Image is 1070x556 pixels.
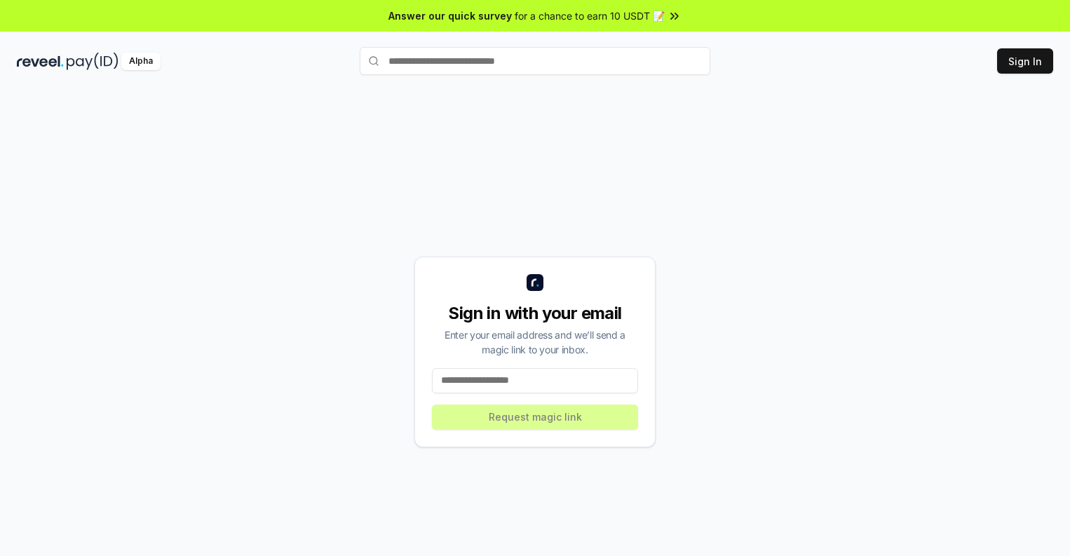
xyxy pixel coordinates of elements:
[997,48,1053,74] button: Sign In
[388,8,512,23] span: Answer our quick survey
[121,53,161,70] div: Alpha
[432,302,638,325] div: Sign in with your email
[515,8,665,23] span: for a chance to earn 10 USDT 📝
[67,53,118,70] img: pay_id
[432,327,638,357] div: Enter your email address and we’ll send a magic link to your inbox.
[17,53,64,70] img: reveel_dark
[527,274,543,291] img: logo_small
